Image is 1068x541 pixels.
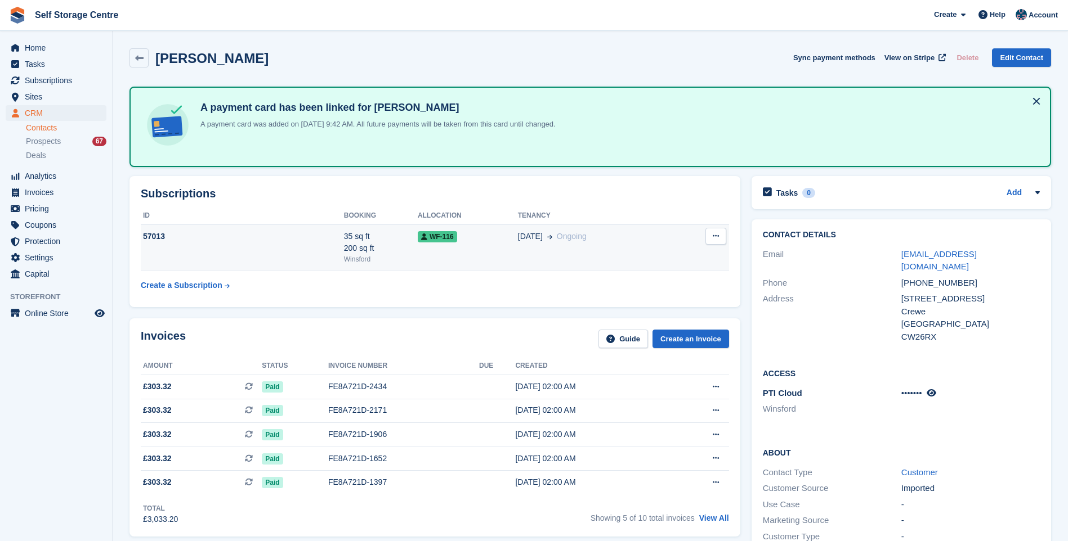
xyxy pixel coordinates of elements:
[262,381,283,393] span: Paid
[901,388,922,398] span: •••••••
[6,40,106,56] a: menu
[30,6,123,24] a: Self Storage Centre
[793,48,875,67] button: Sync payment methods
[763,248,901,273] div: Email
[6,201,106,217] a: menu
[515,357,669,375] th: Created
[92,137,106,146] div: 67
[262,429,283,440] span: Paid
[25,40,92,56] span: Home
[952,48,983,67] button: Delete
[418,231,457,242] span: WF-116
[763,231,1040,240] h2: Contact Details
[155,51,269,66] h2: [PERSON_NAME]
[518,231,543,242] span: [DATE]
[901,318,1040,331] div: [GEOGRAPHIC_DATA]
[328,453,479,465] div: FE8A721D-1652
[141,279,222,291] div: Create a Subscription
[763,498,901,511] div: Use Case
[515,404,669,416] div: [DATE] 02:00 AM
[25,250,92,265] span: Settings
[934,9,957,20] span: Create
[6,266,106,282] a: menu
[901,331,1040,344] div: CW26RX
[26,150,106,161] a: Deals
[26,136,61,147] span: Prospects
[143,404,172,416] span: £303.32
[26,136,106,147] a: Prospects 67
[6,89,106,105] a: menu
[763,482,901,495] div: Customer Source
[901,305,1040,318] div: Crewe
[328,404,479,416] div: FE8A721D-2171
[557,232,587,241] span: Ongoing
[598,330,648,348] a: Guide
[515,476,669,488] div: [DATE] 02:00 AM
[25,184,92,200] span: Invoices
[418,207,518,225] th: Allocation
[25,105,92,121] span: CRM
[141,187,729,200] h2: Subscriptions
[9,7,26,24] img: stora-icon-8386f47178a22dfd0bd8f6a31ec36ba5ce8667c1dd55bd0f319d3a0aa187defe.svg
[328,357,479,375] th: Invoice number
[25,266,92,282] span: Capital
[344,231,418,254] div: 35 sq ft 200 sq ft
[344,254,418,264] div: Winsford
[763,447,1040,458] h2: About
[6,56,106,72] a: menu
[763,367,1040,378] h2: Access
[6,250,106,265] a: menu
[262,357,328,375] th: Status
[25,168,92,184] span: Analytics
[901,249,977,272] a: [EMAIL_ADDRESS][DOMAIN_NAME]
[26,150,46,161] span: Deals
[763,403,901,416] li: Winsford
[141,357,262,375] th: Amount
[196,101,556,114] h4: A payment card has been linked for [PERSON_NAME]
[25,73,92,88] span: Subscriptions
[1007,187,1022,200] a: Add
[25,56,92,72] span: Tasks
[328,429,479,440] div: FE8A721D-1906
[1016,9,1027,20] img: Clair Cole
[93,306,106,320] a: Preview store
[262,477,283,488] span: Paid
[901,482,1040,495] div: Imported
[143,476,172,488] span: £303.32
[25,233,92,249] span: Protection
[901,292,1040,305] div: [STREET_ADDRESS]
[6,184,106,200] a: menu
[344,207,418,225] th: Booking
[6,217,106,233] a: menu
[143,429,172,440] span: £303.32
[6,233,106,249] a: menu
[25,217,92,233] span: Coupons
[6,105,106,121] a: menu
[699,513,729,522] a: View All
[196,119,556,130] p: A payment card was added on [DATE] 9:42 AM. All future payments will be taken from this card unti...
[144,101,191,148] img: card-linked-ebf98d0992dc2aeb22e95c0e3c79077019eb2392cfd83c6a337811c24bc77127.svg
[25,201,92,217] span: Pricing
[262,453,283,465] span: Paid
[518,207,675,225] th: Tenancy
[328,381,479,393] div: FE8A721D-2434
[6,73,106,88] a: menu
[901,467,938,477] a: Customer
[901,514,1040,527] div: -
[763,292,901,343] div: Address
[901,498,1040,511] div: -
[6,305,106,321] a: menu
[776,188,798,198] h2: Tasks
[802,188,815,198] div: 0
[25,305,92,321] span: Online Store
[763,388,802,398] span: PTI Cloud
[10,291,112,303] span: Storefront
[992,48,1051,67] a: Edit Contact
[901,277,1040,290] div: [PHONE_NUMBER]
[141,330,186,348] h2: Invoices
[328,476,479,488] div: FE8A721D-1397
[653,330,729,348] a: Create an Invoice
[763,514,901,527] div: Marketing Source
[143,453,172,465] span: £303.32
[143,513,178,525] div: £3,033.20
